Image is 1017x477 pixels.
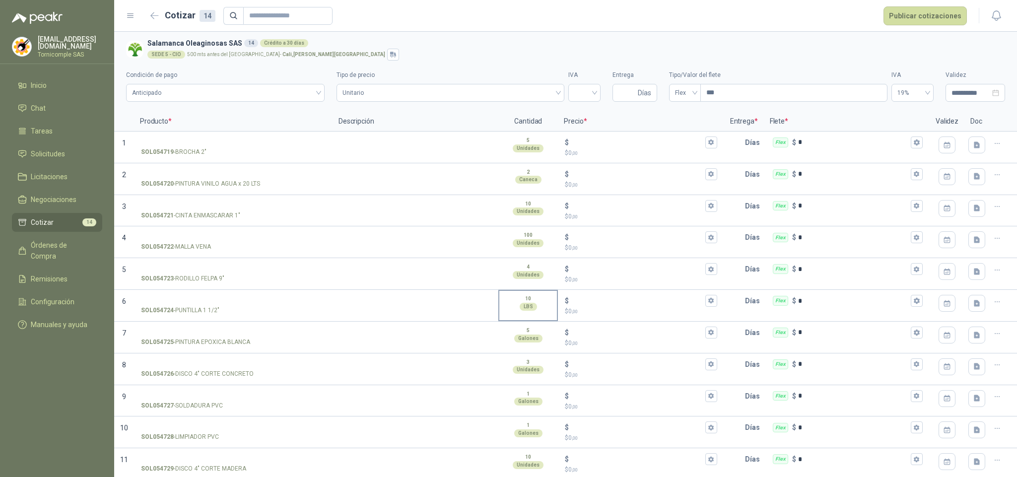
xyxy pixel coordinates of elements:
p: $ [565,275,717,284]
input: Flex $ [798,360,909,368]
div: Unidades [513,366,543,374]
div: Flex [773,359,788,369]
div: Crédito a 30 días [260,39,308,47]
span: Negociaciones [31,194,76,205]
p: - MALLA VENA [141,242,211,252]
p: - DISCO 4" CORTE MADERA [141,464,246,474]
span: Inicio [31,80,47,91]
p: Producto [134,112,333,132]
p: $ [792,137,796,148]
p: Cantidad [498,112,558,132]
span: ,00 [572,309,578,314]
p: $ [565,295,569,306]
div: Galones [514,429,542,437]
span: 0 [568,466,578,473]
span: 9 [122,393,126,401]
button: Flex $ [911,263,923,275]
button: Flex $ [911,231,923,243]
strong: SOL054729 [141,464,174,474]
input: Flex $ [798,329,909,336]
label: IVA [891,70,934,80]
img: Company Logo [126,41,143,58]
button: Flex $ [911,295,923,307]
span: Licitaciones [31,171,68,182]
span: 3 [122,203,126,210]
span: ,00 [572,467,578,473]
input: SOL054725-PINTURA EPOXICA BLANCA [141,329,326,337]
span: 5 [122,266,126,273]
span: 0 [568,213,578,220]
span: 0 [568,434,578,441]
button: $$0,00 [705,421,717,433]
label: Tipo de precio [337,70,565,80]
a: Cotizar14 [12,213,102,232]
p: Precio [558,112,724,132]
span: 11 [120,456,128,464]
span: 10 [120,424,128,432]
p: - SOLDADURA PVC [141,401,223,410]
strong: SOL054719 [141,147,174,157]
p: $ [792,169,796,180]
span: ,00 [572,150,578,156]
p: $ [565,307,717,316]
span: 6 [122,297,126,305]
div: LBS [520,303,537,311]
span: Tareas [31,126,53,136]
p: $ [565,402,717,411]
span: ,00 [572,277,578,282]
p: 5 [527,136,530,144]
strong: SOL054723 [141,274,174,283]
span: 0 [568,403,578,410]
p: Días [745,196,764,216]
span: ,00 [572,245,578,251]
p: 500 mts antes del [GEOGRAPHIC_DATA] - [187,52,385,57]
p: Días [745,417,764,437]
div: Galones [514,398,542,406]
strong: SOL054724 [141,306,174,315]
label: Entrega [612,70,657,80]
div: Flex [773,201,788,211]
span: 7 [122,329,126,337]
p: Flete [764,112,930,132]
div: Flex [773,423,788,433]
span: 1 [122,139,126,147]
p: 1 [527,390,530,398]
a: Negociaciones [12,190,102,209]
p: $ [792,454,796,465]
p: 10 [525,453,531,461]
p: Doc [964,112,989,132]
p: $ [565,169,569,180]
input: SOL054721-CINTA ENMASCARAR 1" [141,203,326,210]
label: Condición de pago [126,70,325,80]
h3: Salamanca Oleaginosas SAS [147,38,1001,49]
button: $$0,00 [705,168,717,180]
p: $ [792,232,796,243]
p: - DISCO 4" CORTE CONCRETO [141,369,254,379]
input: SOL054728-LIMPIADOR PVC [141,424,326,431]
p: Días [745,449,764,469]
input: $$0,00 [571,138,703,146]
strong: Cali , [PERSON_NAME][GEOGRAPHIC_DATA] [282,52,385,57]
p: Validez [930,112,964,132]
span: 0 [568,181,578,188]
div: 14 [244,39,258,47]
button: Flex $ [911,390,923,402]
input: $$0,00 [571,329,703,336]
a: Tareas [12,122,102,140]
input: $$0,00 [571,202,703,209]
input: Flex $ [798,392,909,400]
input: SOL054726-DISCO 4" CORTE CONCRETO [141,361,326,368]
button: $$0,00 [705,327,717,339]
p: 10 [525,295,531,303]
strong: SOL054721 [141,211,174,220]
span: Órdenes de Compra [31,240,93,262]
p: $ [565,422,569,433]
span: Remisiones [31,273,68,284]
span: ,00 [572,435,578,441]
strong: SOL054726 [141,369,174,379]
p: $ [565,180,717,190]
p: - CINTA ENMASCARAR 1" [141,211,240,220]
p: 1 [527,421,530,429]
input: SOL054720-PINTURA VINILO AGUA x 20 LTS [141,171,326,178]
input: SOL054722-MALLA VENA [141,234,326,241]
